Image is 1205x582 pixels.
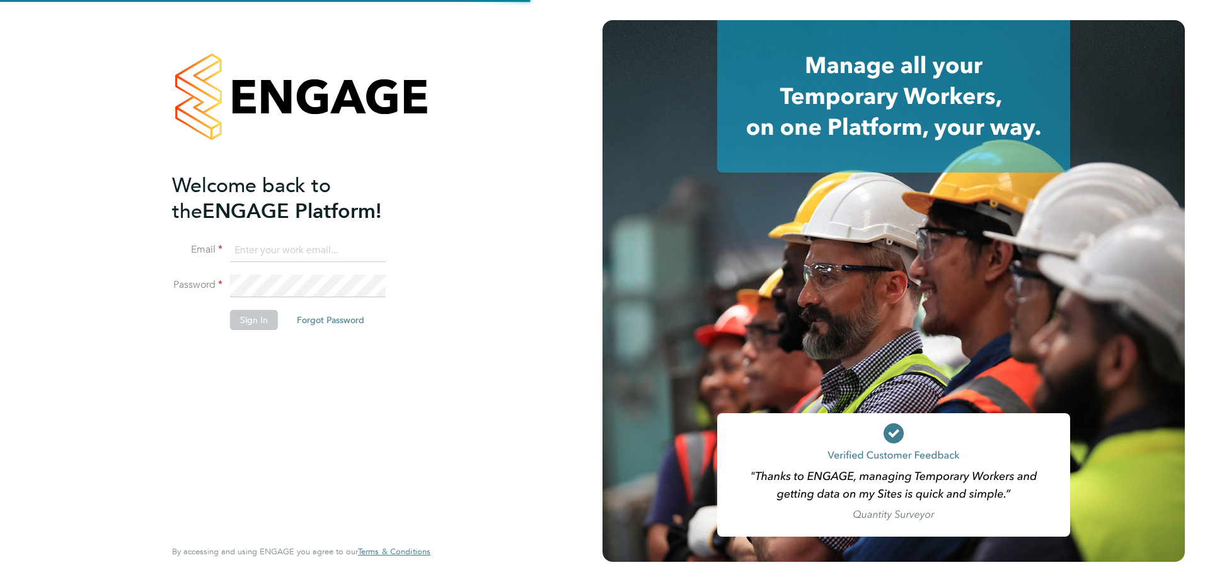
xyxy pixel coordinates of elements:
[172,173,418,224] h2: ENGAGE Platform!
[172,546,430,557] span: By accessing and using ENGAGE you agree to our
[172,278,222,292] label: Password
[358,547,430,557] a: Terms & Conditions
[358,546,430,557] span: Terms & Conditions
[230,239,386,262] input: Enter your work email...
[230,310,278,330] button: Sign In
[172,173,331,224] span: Welcome back to the
[172,243,222,256] label: Email
[287,310,374,330] button: Forgot Password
